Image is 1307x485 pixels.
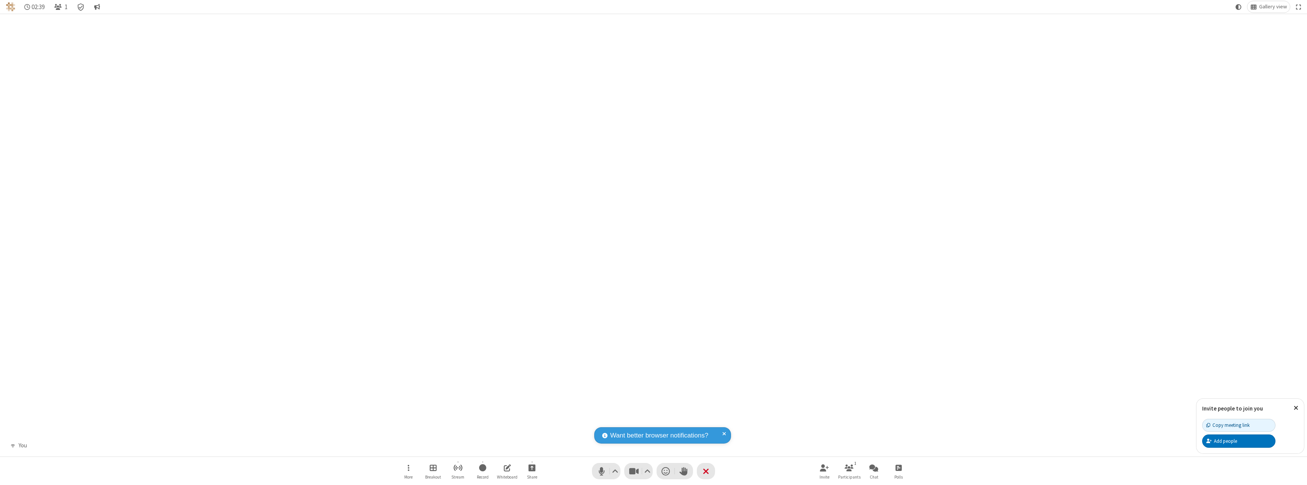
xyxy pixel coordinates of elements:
[16,441,30,450] div: You
[1206,422,1250,429] div: Copy meeting link
[1247,1,1290,13] button: Change layout
[862,460,885,482] button: Open chat
[74,1,88,13] div: Meeting details Encryption enabled
[887,460,910,482] button: Open poll
[21,1,48,13] div: Timer
[1259,4,1287,10] span: Gallery view
[422,460,445,482] button: Manage Breakout Rooms
[1202,419,1275,432] button: Copy meeting link
[838,460,861,482] button: Open participant list
[657,463,675,479] button: Send a reaction
[610,463,620,479] button: Audio settings
[527,475,537,479] span: Share
[820,475,829,479] span: Invite
[1202,405,1263,412] label: Invite people to join you
[838,475,861,479] span: Participants
[870,475,878,479] span: Chat
[397,460,420,482] button: Open menu
[1202,434,1275,447] button: Add people
[477,475,489,479] span: Record
[852,460,859,467] div: 1
[471,460,494,482] button: Start recording
[32,3,45,11] span: 02:39
[1233,1,1245,13] button: Using system theme
[675,463,693,479] button: Raise hand
[497,475,517,479] span: Whiteboard
[51,1,71,13] button: Open participant list
[624,463,653,479] button: Stop video (⌘+Shift+V)
[496,460,519,482] button: Open shared whiteboard
[521,460,543,482] button: Start sharing
[1293,1,1304,13] button: Fullscreen
[610,431,708,441] span: Want better browser notifications?
[813,460,836,482] button: Invite participants (⌘+Shift+I)
[91,1,103,13] button: Conversation
[894,475,903,479] span: Polls
[425,475,441,479] span: Breakout
[1288,399,1304,417] button: Close popover
[404,475,413,479] span: More
[65,3,68,11] span: 1
[451,475,464,479] span: Stream
[697,463,715,479] button: End or leave meeting
[592,463,620,479] button: Mute (⌘+Shift+A)
[6,2,15,11] img: QA Selenium DO NOT DELETE OR CHANGE
[446,460,469,482] button: Start streaming
[642,463,653,479] button: Video setting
